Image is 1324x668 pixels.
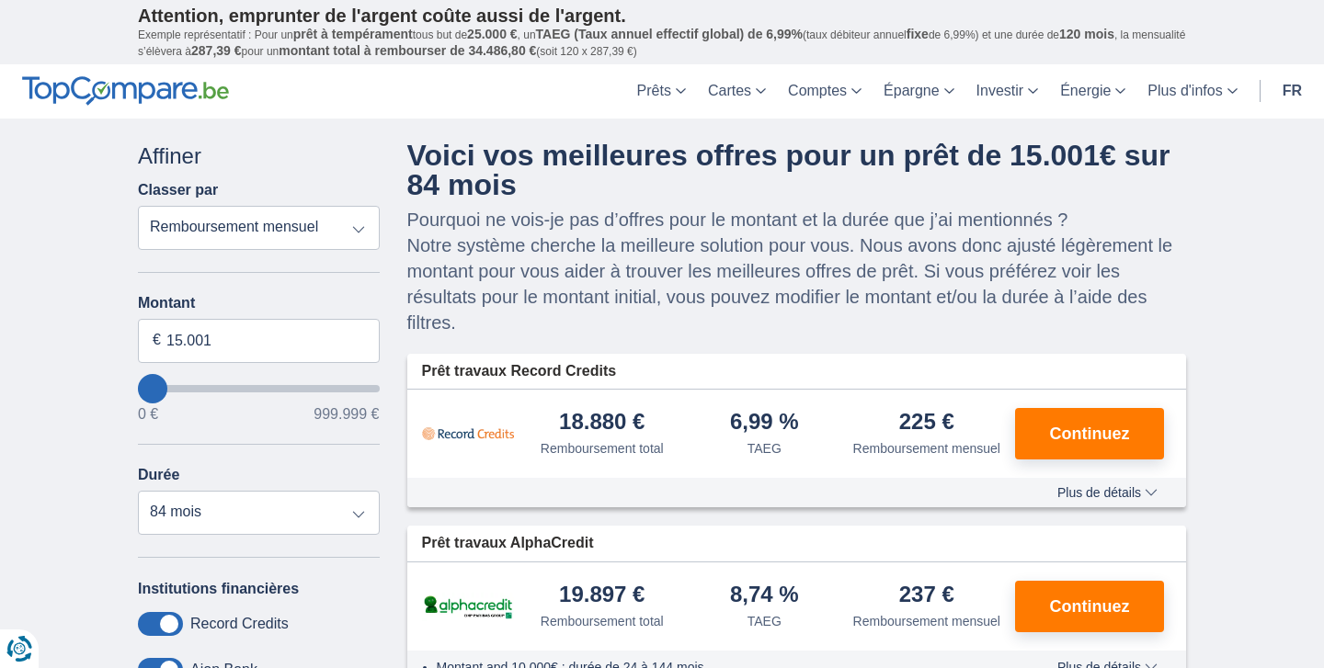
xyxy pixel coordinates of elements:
[541,612,664,630] div: Remboursement total
[853,439,1000,458] div: Remboursement mensuel
[1136,64,1248,119] a: Plus d'infos
[293,27,413,41] span: prêt à tempérament
[191,43,242,58] span: 287,39 €
[422,593,514,621] img: pret personnel AlphaCredit
[1015,408,1164,459] button: Continuez
[541,439,664,458] div: Remboursement total
[907,27,929,41] span: fixe
[190,616,289,632] label: Record Credits
[138,407,158,422] span: 0 €
[422,411,514,457] img: pret personnel Record Credits
[1050,598,1130,615] span: Continuez
[153,330,161,351] span: €
[899,583,954,608] div: 237 €
[748,612,782,630] div: TAEG
[730,583,799,608] div: 8,74 %
[314,407,379,422] span: 999.999 €
[138,182,218,198] label: Classer par
[1044,485,1171,500] button: Plus de détails
[279,43,536,58] span: montant total à rembourser de 34.486,80 €
[853,612,1000,630] div: Remboursement mensuel
[559,411,645,436] div: 18.880 €
[1015,581,1164,632] button: Continuez
[626,64,697,119] a: Prêts
[138,27,1186,60] p: Exemple représentatif : Pour un tous but de , un (taux débiteur annuel de 6,99%) et une durée de ...
[138,141,380,172] div: Affiner
[777,64,873,119] a: Comptes
[873,64,965,119] a: Épargne
[422,361,617,382] span: Prêt travaux Record Credits
[22,76,229,106] img: TopCompare
[559,583,645,608] div: 19.897 €
[138,295,380,311] label: Montant
[138,385,380,392] input: wantToBorrow
[730,411,799,436] div: 6,99 %
[748,439,782,458] div: TAEG
[138,581,299,597] label: Institutions financières
[407,207,1187,335] p: Pourquoi ne vois-je pas d’offres pour le montant et la durée que j’ai mentionnés ? Notre système ...
[697,64,777,119] a: Cartes
[965,64,1050,119] a: Investir
[138,5,1186,27] p: Attention, emprunter de l'argent coûte aussi de l'argent.
[422,533,594,554] span: Prêt travaux AlphaCredit
[1049,64,1136,119] a: Énergie
[899,411,954,436] div: 225 €
[407,141,1187,199] h4: Voici vos meilleures offres pour un prêt de 15.001€ sur 84 mois
[467,27,518,41] span: 25.000 €
[138,467,179,483] label: Durée
[536,27,803,41] span: TAEG (Taux annuel effectif global) de 6,99%
[1057,486,1158,499] span: Plus de détails
[1059,27,1114,41] span: 120 mois
[1050,425,1130,442] span: Continuez
[1272,64,1313,119] a: fr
